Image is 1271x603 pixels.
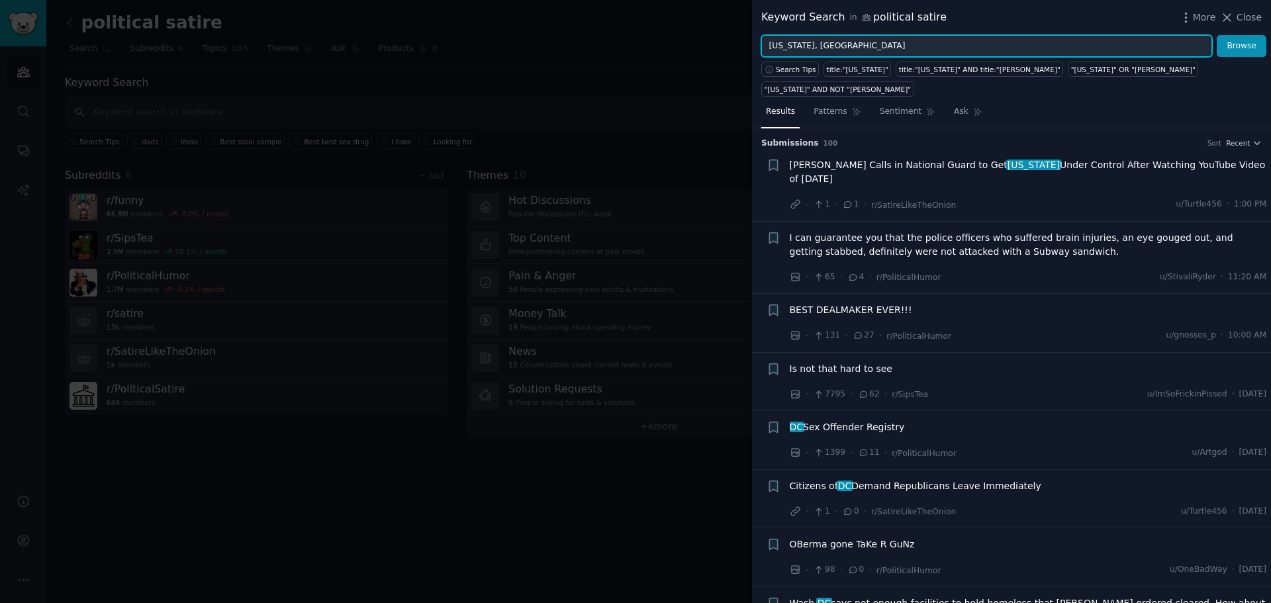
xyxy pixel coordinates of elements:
[840,563,843,577] span: ·
[790,479,1041,493] span: Citizens of Demand Republicans Leave Immediately
[871,507,956,516] span: r/SatireLikeTheOnion
[824,62,891,77] a: title:"[US_STATE]"
[896,62,1063,77] a: title:"[US_STATE]" AND title:"[PERSON_NAME]"
[949,101,987,128] a: Ask
[954,106,968,118] span: Ask
[1239,564,1266,576] span: [DATE]
[806,387,808,401] span: ·
[824,139,838,147] span: 100
[814,106,847,118] span: Patterns
[813,564,835,576] span: 98
[813,389,845,400] span: 7795
[806,504,808,518] span: ·
[837,481,853,491] span: DC
[853,330,874,342] span: 27
[790,231,1267,259] a: I can guarantee you that the police officers who suffered brain injuries, an eye gouged out, and ...
[1239,447,1266,459] span: [DATE]
[840,270,843,284] span: ·
[806,446,808,460] span: ·
[1207,138,1222,148] div: Sort
[1232,564,1235,576] span: ·
[879,329,882,343] span: ·
[845,329,847,343] span: ·
[1228,271,1266,283] span: 11:20 AM
[1221,330,1223,342] span: ·
[813,271,835,283] span: 65
[766,106,795,118] span: Results
[858,389,880,400] span: 62
[1226,138,1262,148] button: Recent
[761,101,800,128] a: Results
[1193,11,1216,24] span: More
[1234,199,1266,210] span: 1:00 PM
[842,506,859,518] span: 0
[1160,271,1216,283] span: u/StivaliRyder
[869,270,871,284] span: ·
[813,447,845,459] span: 1399
[875,101,940,128] a: Sentiment
[1232,506,1235,518] span: ·
[1239,506,1266,518] span: [DATE]
[806,563,808,577] span: ·
[1217,35,1266,58] button: Browse
[884,446,887,460] span: ·
[1227,199,1229,210] span: ·
[790,158,1267,186] span: [PERSON_NAME] Calls in National Guard to Get Under Control After Watching YouTube Video of [DATE]
[876,566,941,575] span: r/PoliticalHumor
[806,329,808,343] span: ·
[806,270,808,284] span: ·
[761,81,914,97] a: "[US_STATE]" AND NOT "[PERSON_NAME]"
[1228,330,1266,342] span: 10:00 AM
[835,198,837,212] span: ·
[899,65,1060,74] div: title:"[US_STATE]" AND title:"[PERSON_NAME]"
[1068,62,1198,77] a: "[US_STATE]" OR "[PERSON_NAME]"
[1239,389,1266,400] span: [DATE]
[790,420,905,434] a: DCSex Offender Registry
[761,35,1212,58] input: Try a keyword related to your business
[790,479,1041,493] a: Citizens ofDCDemand Republicans Leave Immediately
[813,330,840,342] span: 131
[1237,11,1262,24] span: Close
[880,106,921,118] span: Sentiment
[850,387,853,401] span: ·
[813,506,829,518] span: 1
[1147,389,1227,400] span: u/ImSoFrickinPissed
[790,537,915,551] a: OBerma gone TaKe R GuNz
[847,564,864,576] span: 0
[790,303,912,317] a: BEST DEALMAKER EVER!!!
[827,65,888,74] div: title:"[US_STATE]"
[1221,271,1223,283] span: ·
[1176,199,1221,210] span: u/Turtle456
[761,138,819,150] span: Submission s
[1006,160,1061,170] span: [US_STATE]
[790,420,905,434] span: Sex Offender Registry
[1232,389,1235,400] span: ·
[1232,447,1235,459] span: ·
[842,199,859,210] span: 1
[776,65,816,74] span: Search Tips
[876,273,941,282] span: r/PoliticalHumor
[835,504,837,518] span: ·
[1071,65,1196,74] div: "[US_STATE]" OR "[PERSON_NAME]"
[765,85,912,94] div: "[US_STATE]" AND NOT "[PERSON_NAME]"
[892,449,957,458] span: r/PoliticalHumor
[1166,330,1215,342] span: u/gnossos_p
[869,563,871,577] span: ·
[790,362,892,376] a: Is not that hard to see
[1220,11,1262,24] button: Close
[1192,447,1227,459] span: u/Artgod
[1179,11,1216,24] button: More
[761,62,819,77] button: Search Tips
[884,387,887,401] span: ·
[809,101,865,128] a: Patterns
[790,158,1267,186] a: [PERSON_NAME] Calls in National Guard to Get[US_STATE]Under Control After Watching YouTube Video ...
[864,504,867,518] span: ·
[761,9,947,26] div: Keyword Search political satire
[813,199,829,210] span: 1
[864,198,867,212] span: ·
[1181,506,1227,518] span: u/Turtle456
